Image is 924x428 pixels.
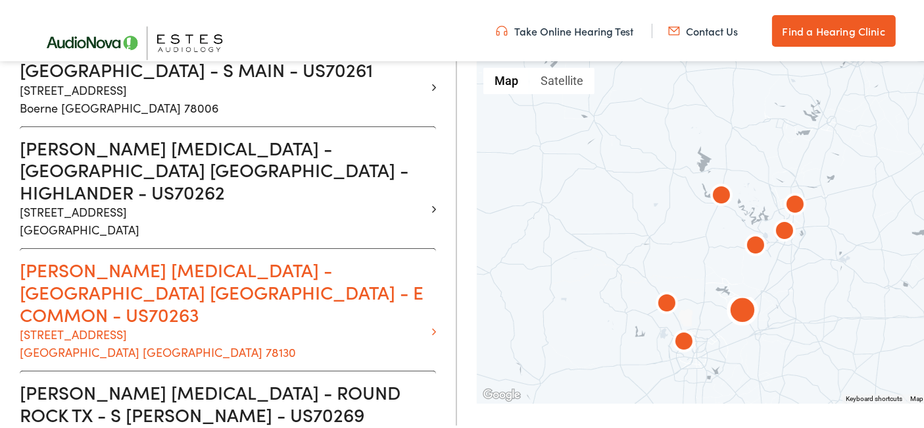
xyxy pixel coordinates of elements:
[20,257,426,323] h3: [PERSON_NAME] [MEDICAL_DATA] - [GEOGRAPHIC_DATA] [GEOGRAPHIC_DATA] - E COMMON - US70263
[772,13,896,45] a: Find a Hearing Clinic
[496,22,508,36] img: utility icon
[668,22,680,36] img: utility icon
[20,79,426,115] p: [STREET_ADDRESS] Boerne [GEOGRAPHIC_DATA] 78006
[20,34,426,114] a: [PERSON_NAME] [MEDICAL_DATA] - BOERNE [GEOGRAPHIC_DATA] - S MAIN - US70261 [STREET_ADDRESS]Boerne...
[668,22,739,36] a: Contact Us
[20,379,426,423] h3: [PERSON_NAME] [MEDICAL_DATA] - ROUND ROCK TX - S [PERSON_NAME] - US70269
[20,201,426,236] p: [STREET_ADDRESS] [GEOGRAPHIC_DATA]
[20,135,426,201] h3: [PERSON_NAME] [MEDICAL_DATA] - [GEOGRAPHIC_DATA] [GEOGRAPHIC_DATA] - HIGHLANDER - US70262
[20,323,426,359] p: [STREET_ADDRESS] [GEOGRAPHIC_DATA] [GEOGRAPHIC_DATA] 78130
[20,257,426,359] a: [PERSON_NAME] [MEDICAL_DATA] - [GEOGRAPHIC_DATA] [GEOGRAPHIC_DATA] - E COMMON - US70263 [STREET_A...
[496,22,634,36] a: Take Online Hearing Test
[20,135,426,237] a: [PERSON_NAME] [MEDICAL_DATA] - [GEOGRAPHIC_DATA] [GEOGRAPHIC_DATA] - HIGHLANDER - US70262 [STREET...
